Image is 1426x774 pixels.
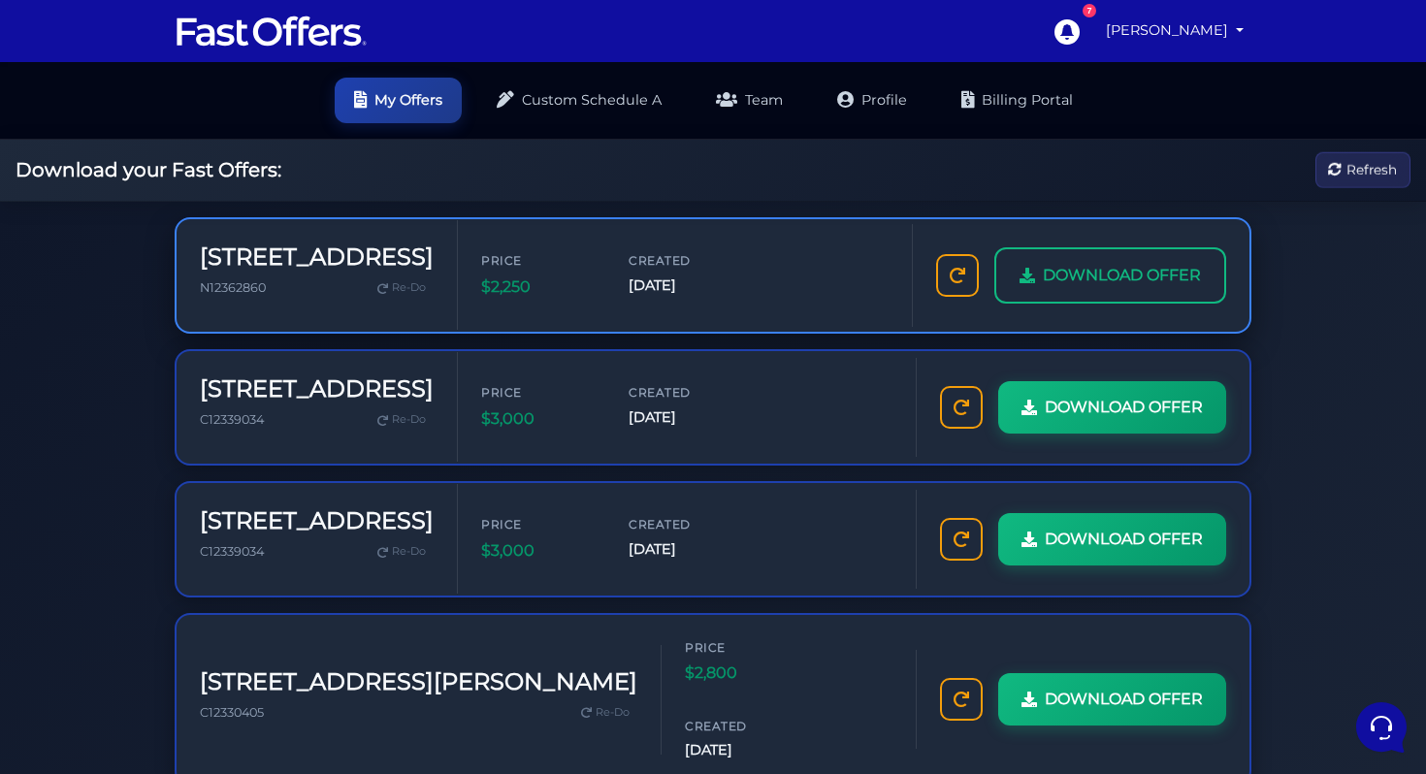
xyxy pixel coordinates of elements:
h3: [STREET_ADDRESS] [200,507,434,535]
button: Home [16,596,135,640]
a: Re-Do [370,539,434,564]
p: 5mo ago [309,214,357,232]
span: [DATE] [629,538,745,561]
iframe: Customerly Messenger Launcher [1352,698,1410,757]
span: Re-Do [596,704,630,722]
a: Re-Do [573,700,637,726]
span: Start a Conversation [140,284,272,300]
span: Created [629,251,745,270]
a: AuraYou:What could be causing this issue and how long would it take to fix?:5mo ago [23,207,365,265]
span: DOWNLOAD OFFER [1045,527,1203,552]
p: Help [301,623,326,640]
span: $2,250 [481,274,598,300]
img: dark [31,216,70,255]
span: Price [481,383,598,402]
h2: Download your Fast Offers: [16,158,281,181]
a: Open Help Center [242,350,357,366]
button: Refresh [1315,152,1410,188]
button: Start a Conversation [31,273,357,311]
span: Re-Do [392,543,426,561]
span: Aura [81,214,298,234]
span: Find an Answer [31,350,132,366]
a: 7 [1044,9,1088,53]
span: [DATE] [685,739,801,761]
span: C12339034 [200,544,264,559]
span: DOWNLOAD OFFER [1045,395,1203,420]
img: dark [31,142,70,180]
span: Re-Do [392,279,426,297]
span: Created [629,383,745,402]
a: Re-Do [370,275,434,301]
span: C12339034 [200,412,264,427]
span: Refresh [1346,159,1397,180]
input: Search for an Article... [44,392,317,411]
span: [DATE] [629,406,745,429]
span: DOWNLOAD OFFER [1043,263,1201,288]
span: Your Conversations [31,109,157,124]
span: [DATE] [629,274,745,297]
span: $3,000 [481,406,598,432]
p: Unfortunately, there is nothing we can do about this immediately but we will look into it and let... [81,163,298,182]
span: $3,000 [481,538,598,564]
div: 7 [1083,4,1096,17]
a: Custom Schedule A [477,78,681,123]
button: Help [253,596,373,640]
h3: [STREET_ADDRESS][PERSON_NAME] [200,668,637,696]
h3: [STREET_ADDRESS] [200,243,434,272]
span: Created [685,717,801,735]
h2: Hello [PERSON_NAME] 👋 [16,16,326,78]
span: Re-Do [392,411,426,429]
p: Messages [167,623,222,640]
span: Price [481,515,598,533]
a: See all [313,109,357,124]
a: AuraUnfortunately, there is nothing we can do about this immediately but we will look into it and... [23,132,365,190]
span: DOWNLOAD OFFER [1045,687,1203,712]
span: Price [685,638,801,657]
span: Aura [81,140,298,159]
span: C12330405 [200,705,264,720]
p: You: What could be causing this issue and how long would it take to fix?: [81,238,298,257]
a: My Offers [335,78,462,123]
span: Created [629,515,745,533]
a: Re-Do [370,407,434,433]
span: Price [481,251,598,270]
a: DOWNLOAD OFFER [994,247,1226,304]
a: Team [697,78,802,123]
h3: [STREET_ADDRESS] [200,375,434,403]
a: DOWNLOAD OFFER [998,673,1226,726]
button: Messages [135,596,254,640]
a: [PERSON_NAME] [1098,12,1251,49]
a: DOWNLOAD OFFER [998,513,1226,565]
a: Billing Portal [942,78,1092,123]
span: N12362860 [200,280,266,295]
p: Home [58,623,91,640]
a: Profile [818,78,926,123]
p: 5mo ago [309,140,357,157]
span: $2,800 [685,661,801,686]
a: DOWNLOAD OFFER [998,381,1226,434]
